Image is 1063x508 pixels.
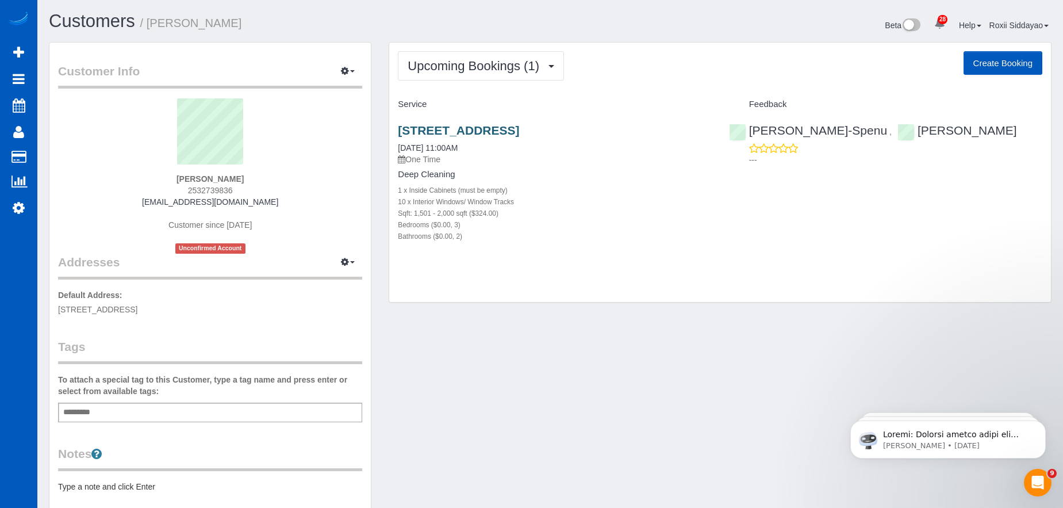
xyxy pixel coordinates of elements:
label: To attach a special tag to this Customer, type a tag name and press enter or select from availabl... [58,374,362,397]
a: [EMAIL_ADDRESS][DOMAIN_NAME] [142,197,278,207]
img: New interface [901,18,920,33]
a: Beta [885,21,920,30]
a: 28 [928,12,951,37]
p: --- [749,154,1042,166]
small: / [PERSON_NAME] [140,17,242,29]
span: Upcoming Bookings (1) [408,59,545,73]
h4: Feedback [729,100,1042,109]
span: Unconfirmed Account [175,243,245,253]
a: Help [959,21,981,30]
label: Default Address: [58,289,122,301]
a: [PERSON_NAME]-Spenu [729,124,887,137]
span: Customer since [DATE] [168,220,252,230]
legend: Tags [58,338,362,364]
legend: Customer Info [58,63,362,89]
span: 28 [938,15,947,24]
span: , [889,127,892,136]
iframe: Intercom notifications message [833,396,1063,477]
small: 10 x Interior Windows/ Window Tracks [398,198,514,206]
strong: [PERSON_NAME] [176,174,244,184]
span: 2532739836 [188,186,233,195]
a: [PERSON_NAME] [897,124,1017,137]
legend: Notes [58,445,362,471]
small: Sqft: 1,501 - 2,000 sqft ($324.00) [398,209,498,217]
span: 9 [1047,469,1057,478]
iframe: Intercom live chat [1024,469,1052,496]
pre: Type a note and click Enter [58,481,362,492]
h4: Deep Cleaning [398,170,711,179]
a: Roxii Siddayao [989,21,1049,30]
button: Upcoming Bookings (1) [398,51,564,81]
span: [STREET_ADDRESS] [58,305,137,314]
h4: Service [398,100,711,109]
img: Automaid Logo [7,12,30,28]
p: One Time [398,154,711,165]
a: [STREET_ADDRESS] [398,124,519,137]
small: Bathrooms ($0.00, 2) [398,232,462,240]
a: [DATE] 11:00AM [398,143,458,152]
a: Customers [49,11,135,31]
button: Create Booking [964,51,1042,75]
small: Bedrooms ($0.00, 3) [398,221,460,229]
small: 1 x Inside Cabinets (must be empty) [398,186,507,194]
